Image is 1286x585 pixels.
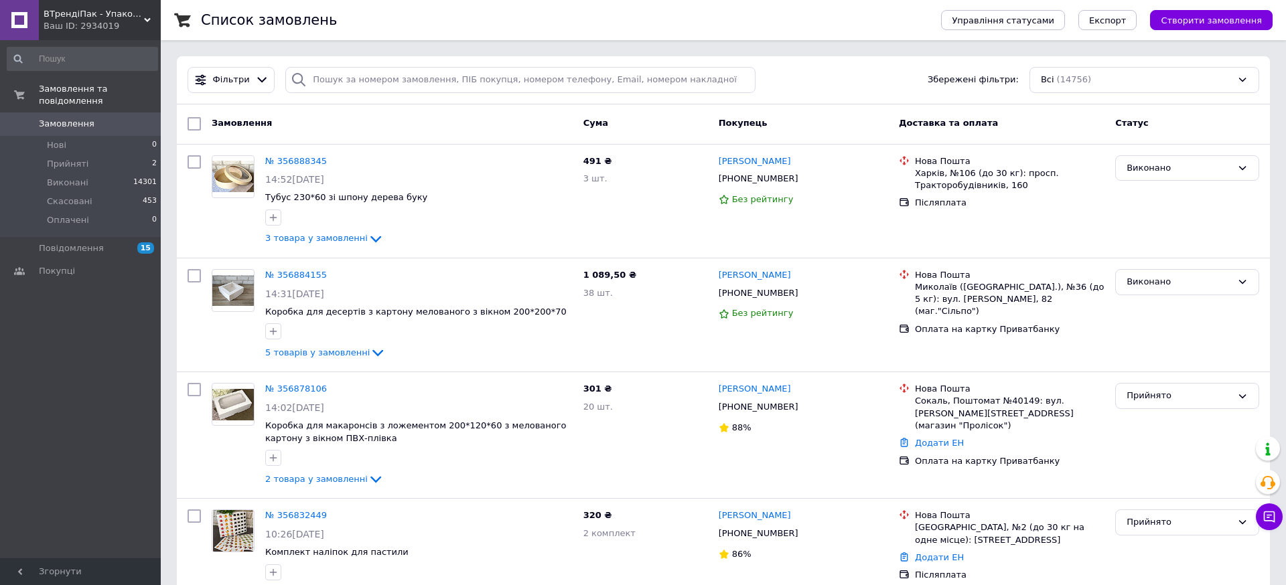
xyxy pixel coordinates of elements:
img: Фото товару [212,275,254,307]
a: № 356832449 [265,510,327,520]
a: 5 товарів у замовленні [265,347,386,357]
span: [PHONE_NUMBER] [719,402,798,412]
span: Замовлення [212,118,272,128]
span: Управління статусами [952,15,1054,25]
a: № 356888345 [265,156,327,166]
button: Чат з покупцем [1256,503,1283,530]
div: Харків, №106 (до 30 кг): просп. Тракторобудівників, 160 [915,167,1104,191]
span: Збережені фільтри: [928,74,1019,86]
a: [PERSON_NAME] [719,155,791,168]
span: Нові [47,139,66,151]
a: 3 товара у замовленні [265,233,384,243]
span: Без рейтингу [732,194,794,204]
h1: Список замовлень [201,12,337,28]
span: Оплачені [47,214,89,226]
div: Виконано [1127,161,1232,175]
span: 453 [143,195,157,207]
a: № 356878106 [265,384,327,394]
span: 86% [732,549,752,559]
span: Повідомлення [39,242,104,254]
span: Покупці [39,265,75,277]
span: 2 комплект [583,528,636,538]
span: 14:31[DATE] [265,288,324,299]
img: Фото товару [212,389,254,420]
div: [GEOGRAPHIC_DATA], №2 (до 30 кг на одне місце): [STREET_ADDRESS] [915,521,1104,546]
span: 38 шт. [583,288,613,298]
div: Миколаїв ([GEOGRAPHIC_DATA].), №36 (до 5 кг): вул. [PERSON_NAME], 82 (маг."Сільпо") [915,281,1104,318]
button: Управління статусами [941,10,1065,30]
a: Додати ЕН [915,552,964,562]
div: Нова Пошта [915,383,1104,395]
span: Всі [1041,74,1054,86]
div: Оплата на картку Приватбанку [915,455,1104,467]
button: Створити замовлення [1150,10,1273,30]
span: Експорт [1089,15,1127,25]
span: 88% [732,422,752,432]
a: Комплект наліпок для пастили [265,547,409,557]
img: Фото товару [212,161,254,192]
button: Експорт [1078,10,1137,30]
span: Покупець [719,118,768,128]
a: № 356884155 [265,270,327,280]
div: Оплата на картку Приватбанку [915,323,1104,335]
span: Замовлення та повідомлення [39,83,161,107]
a: [PERSON_NAME] [719,509,791,522]
div: Нова Пошта [915,509,1104,521]
span: Cума [583,118,608,128]
span: (14756) [1057,74,1092,84]
div: Виконано [1127,275,1232,289]
a: Створити замовлення [1137,15,1273,25]
div: Нова Пошта [915,155,1104,167]
span: 320 ₴ [583,510,612,520]
span: 1 089,50 ₴ [583,270,636,280]
div: Післяплата [915,197,1104,209]
input: Пошук за номером замовлення, ПІБ покупця, номером телефону, Email, номером накладної [285,67,756,93]
div: Післяплата [915,569,1104,581]
span: 14:02[DATE] [265,402,324,413]
span: Прийняті [47,158,88,170]
span: Фільтри [213,74,250,86]
span: Замовлення [39,118,94,130]
span: Виконані [47,177,88,189]
div: Нова Пошта [915,269,1104,281]
span: 301 ₴ [583,384,612,394]
div: Сокаль, Поштомат №40149: вул. [PERSON_NAME][STREET_ADDRESS] (магазин "Пролісок") [915,395,1104,432]
span: 14301 [133,177,157,189]
span: 3 шт. [583,173,608,183]
a: 2 товара у замовленні [265,474,384,484]
a: Коробка для десертів з картону мелованого з вікном 200*200*70 [265,307,567,317]
span: 491 ₴ [583,156,612,166]
span: 15 [137,242,154,254]
a: Додати ЕН [915,438,964,448]
span: Скасовані [47,195,92,207]
a: Фото товару [212,509,255,552]
span: 0 [152,139,157,151]
span: [PHONE_NUMBER] [719,173,798,183]
a: Коробка для макаронсів з ложементом 200*120*60 з мелованого картону з вікном ПВХ-плівка [265,420,567,443]
input: Пошук [7,47,158,71]
span: 10:26[DATE] [265,529,324,539]
span: [PHONE_NUMBER] [719,528,798,538]
span: 20 шт. [583,402,613,412]
div: Прийнято [1127,389,1232,403]
span: 5 товарів у замовленні [265,347,370,357]
div: Прийнято [1127,515,1232,529]
img: Фото товару [213,510,253,552]
span: ВТрендіПак - Упаковка для ваших солодощів і не тільки:) [44,8,144,20]
a: Фото товару [212,383,255,426]
div: Ваш ID: 2934019 [44,20,161,32]
a: Фото товару [212,269,255,312]
span: Створити замовлення [1161,15,1262,25]
span: 3 товара у замовленні [265,234,368,244]
span: Статус [1115,118,1149,128]
span: Доставка та оплата [899,118,998,128]
span: 0 [152,214,157,226]
a: Тубус 230*60 зі шпону дерева буку [265,192,427,202]
a: [PERSON_NAME] [719,269,791,282]
span: Без рейтингу [732,308,794,318]
span: 14:52[DATE] [265,174,324,185]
